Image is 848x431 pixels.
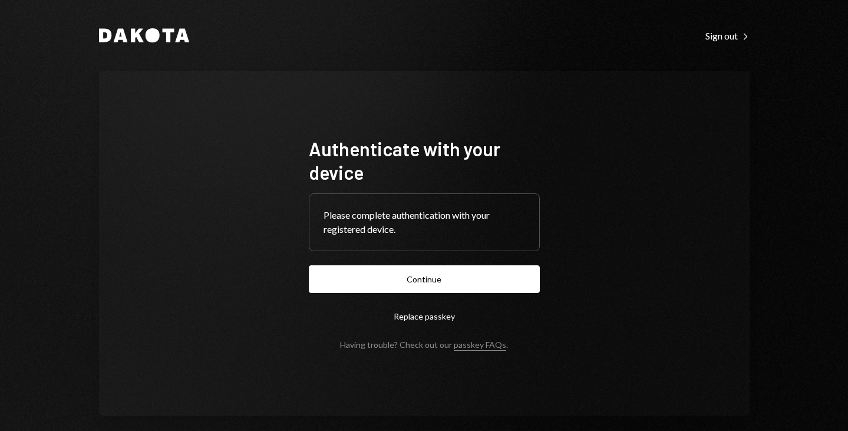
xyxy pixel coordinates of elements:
[324,208,525,236] div: Please complete authentication with your registered device.
[705,29,750,42] a: Sign out
[309,302,540,330] button: Replace passkey
[340,340,508,350] div: Having trouble? Check out our .
[705,30,750,42] div: Sign out
[309,265,540,293] button: Continue
[454,340,506,351] a: passkey FAQs
[309,137,540,184] h1: Authenticate with your device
